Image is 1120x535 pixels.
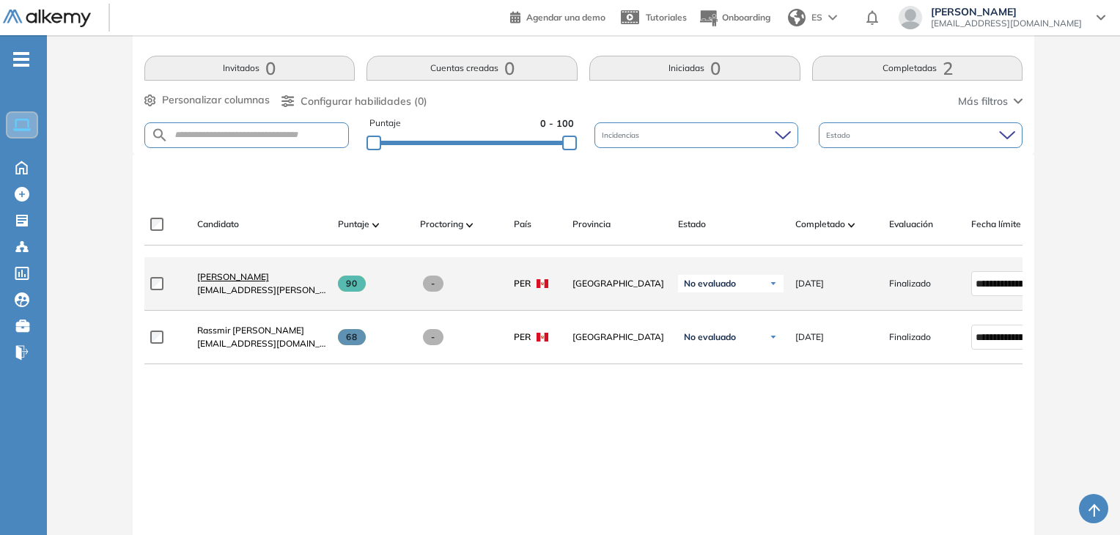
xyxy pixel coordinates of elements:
[572,218,611,231] span: Provincia
[514,218,531,231] span: País
[197,337,326,350] span: [EMAIL_ADDRESS][DOMAIN_NAME]
[510,7,605,25] a: Agendar una demo
[788,9,806,26] img: world
[369,117,401,130] span: Puntaje
[423,276,444,292] span: -
[540,117,574,130] span: 0 - 100
[848,223,855,227] img: [missing "en.ARROW_ALT" translation]
[338,329,366,345] span: 68
[889,331,931,344] span: Finalizado
[572,331,666,344] span: [GEOGRAPHIC_DATA]
[197,284,326,297] span: [EMAIL_ADDRESS][PERSON_NAME][DOMAIN_NAME]
[769,279,778,288] img: Ícono de flecha
[646,12,687,23] span: Tutoriales
[151,126,169,144] img: SEARCH_ALT
[420,218,463,231] span: Proctoring
[572,277,666,290] span: [GEOGRAPHIC_DATA]
[197,324,326,337] a: Rassmir [PERSON_NAME]
[684,278,736,289] span: No evaluado
[722,12,770,23] span: Onboarding
[971,218,1021,231] span: Fecha límite
[931,6,1082,18] span: [PERSON_NAME]
[931,18,1082,29] span: [EMAIL_ADDRESS][DOMAIN_NAME]
[811,11,822,24] span: ES
[589,56,800,81] button: Iniciadas0
[826,130,853,141] span: Estado
[594,122,798,148] div: Incidencias
[197,218,239,231] span: Candidato
[372,223,380,227] img: [missing "en.ARROW_ALT" translation]
[889,218,933,231] span: Evaluación
[144,56,355,81] button: Invitados0
[301,94,427,109] span: Configurar habilidades (0)
[602,130,642,141] span: Incidencias
[889,277,931,290] span: Finalizado
[684,331,736,343] span: No evaluado
[144,92,270,108] button: Personalizar columnas
[958,94,1008,109] span: Más filtros
[537,333,548,342] img: PER
[13,58,29,61] i: -
[526,12,605,23] span: Agendar una demo
[281,94,427,109] button: Configurar habilidades (0)
[795,218,845,231] span: Completado
[699,2,770,34] button: Onboarding
[423,329,444,345] span: -
[514,277,531,290] span: PER
[769,333,778,342] img: Ícono de flecha
[678,218,706,231] span: Estado
[795,277,824,290] span: [DATE]
[197,271,269,282] span: [PERSON_NAME]
[366,56,578,81] button: Cuentas creadas0
[795,331,824,344] span: [DATE]
[3,10,91,28] img: Logo
[197,270,326,284] a: [PERSON_NAME]
[819,122,1023,148] div: Estado
[828,15,837,21] img: arrow
[812,56,1023,81] button: Completadas2
[162,92,270,108] span: Personalizar columnas
[958,94,1023,109] button: Más filtros
[197,325,304,336] span: Rassmir [PERSON_NAME]
[466,223,474,227] img: [missing "en.ARROW_ALT" translation]
[514,331,531,344] span: PER
[338,218,369,231] span: Puntaje
[338,276,366,292] span: 90
[537,279,548,288] img: PER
